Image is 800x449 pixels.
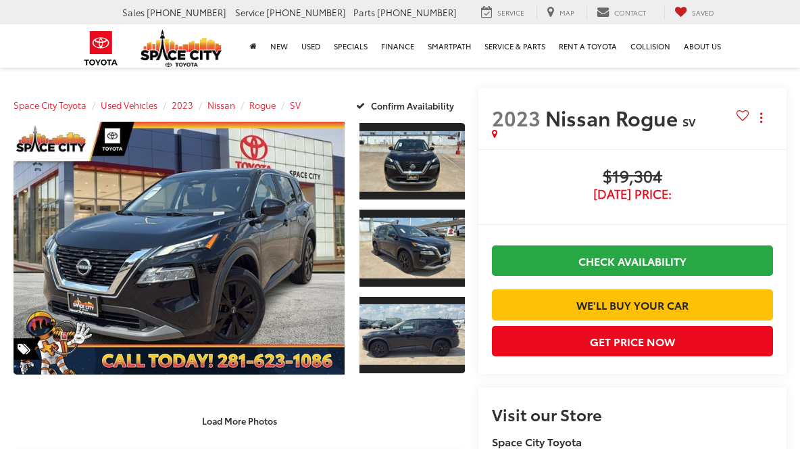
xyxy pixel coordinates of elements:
span: Confirm Availability [371,99,454,112]
span: Map [559,7,574,18]
a: SmartPath [421,24,478,68]
span: dropdown dots [760,112,762,123]
img: 2023 Nissan Rogue SV [10,122,348,375]
button: Load More Photos [193,409,286,433]
span: 2023 [492,103,541,132]
span: [DATE] Price: [492,187,773,201]
strong: Space City Toyota [492,433,582,449]
span: [PHONE_NUMBER] [266,6,346,18]
a: SV [290,99,301,111]
a: My Saved Vehicles [664,5,724,20]
a: Specials [327,24,374,68]
a: Home [243,24,264,68]
img: Toyota [76,26,126,70]
span: [PHONE_NUMBER] [377,6,457,18]
span: Service [497,7,524,18]
a: We'll Buy Your Car [492,289,773,320]
h2: Visit our Store [492,405,773,423]
a: Space City Toyota [14,99,86,111]
a: Rogue [249,99,276,111]
img: 2023 Nissan Rogue SV [358,131,466,192]
a: Service & Parts [478,24,552,68]
span: Contact [614,7,646,18]
span: Nissan Rogue [545,103,682,132]
a: Used [295,24,327,68]
span: Service [235,6,264,18]
span: Parts [353,6,375,18]
a: Check Availability [492,245,773,276]
button: Get Price Now [492,326,773,356]
button: Confirm Availability [349,93,466,117]
a: Expand Photo 0 [14,122,345,375]
a: Map [536,5,584,20]
img: Space City Toyota [141,30,222,67]
a: Expand Photo 2 [359,208,466,287]
a: Collision [624,24,677,68]
a: About Us [677,24,728,68]
a: Expand Photo 1 [359,122,466,201]
img: 2023 Nissan Rogue SV [358,218,466,279]
a: 2023 [172,99,193,111]
span: SV [682,114,696,129]
span: Special [14,338,41,360]
button: Actions [749,105,773,129]
span: [PHONE_NUMBER] [147,6,226,18]
a: Rent a Toyota [552,24,624,68]
a: Expand Photo 3 [359,296,466,375]
a: Finance [374,24,421,68]
a: Contact [586,5,656,20]
img: 2023 Nissan Rogue SV [358,304,466,365]
a: Used Vehicles [101,99,157,111]
span: Sales [122,6,145,18]
a: Service [471,5,534,20]
span: $19,304 [492,167,773,187]
a: New [264,24,295,68]
span: Saved [692,7,714,18]
a: Nissan [207,99,235,111]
